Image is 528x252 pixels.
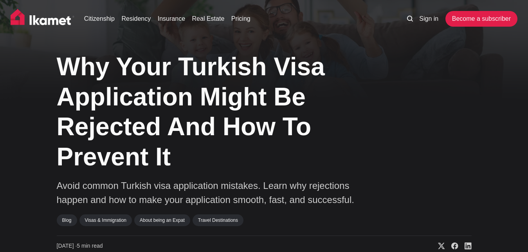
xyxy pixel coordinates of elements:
[419,14,438,24] a: Sign in
[231,14,250,24] a: Pricing
[57,52,386,172] h1: Why Your Turkish Visa Application Might Be Rejected And How To Prevent It
[158,14,185,24] a: Insurance
[445,11,517,27] a: Become a subscriber
[79,214,132,226] a: Visas & Immigration
[11,9,75,29] img: Ikamet home
[57,242,103,250] time: 5 min read
[84,14,115,24] a: Citizenship
[445,242,458,250] a: Share on Facebook
[458,242,472,250] a: Share on Linkedin
[134,214,190,226] a: About being an Expat
[122,14,151,24] a: Residency
[193,214,243,226] a: Travel Destinations
[432,242,445,250] a: Share on X
[192,14,225,24] a: Real Estate
[57,179,362,207] p: Avoid common Turkish visa application mistakes. Learn why rejections happen and how to make your ...
[57,243,77,249] span: [DATE] ∙
[57,214,77,226] a: Blog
